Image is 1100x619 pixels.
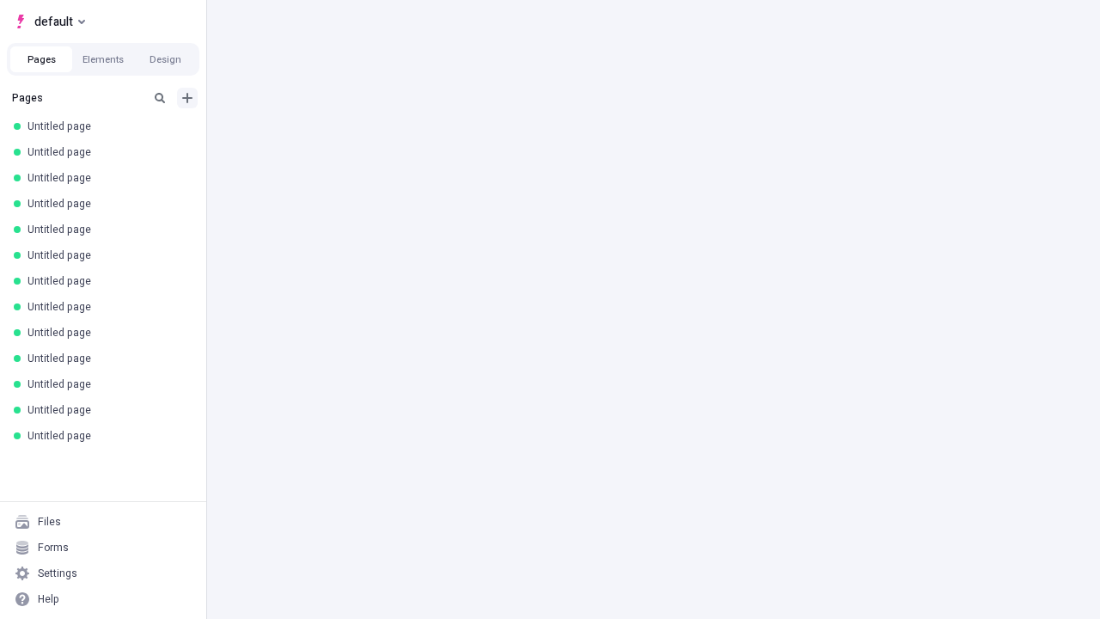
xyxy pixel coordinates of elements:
div: Untitled page [27,274,186,288]
div: Untitled page [27,248,186,262]
button: Elements [72,46,134,72]
button: Pages [10,46,72,72]
div: Forms [38,541,69,555]
div: Untitled page [27,300,186,314]
div: Pages [12,91,143,105]
button: Select site [7,9,92,34]
div: Help [38,592,59,606]
div: Untitled page [27,352,186,365]
div: Untitled page [27,197,186,211]
div: Untitled page [27,223,186,236]
div: Untitled page [27,145,186,159]
div: Untitled page [27,120,186,133]
div: Untitled page [27,171,186,185]
div: Untitled page [27,429,186,443]
div: Files [38,515,61,529]
div: Settings [38,567,77,580]
span: default [34,11,73,32]
div: Untitled page [27,326,186,340]
button: Design [134,46,196,72]
div: Untitled page [27,403,186,417]
div: Untitled page [27,377,186,391]
button: Add new [177,88,198,108]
